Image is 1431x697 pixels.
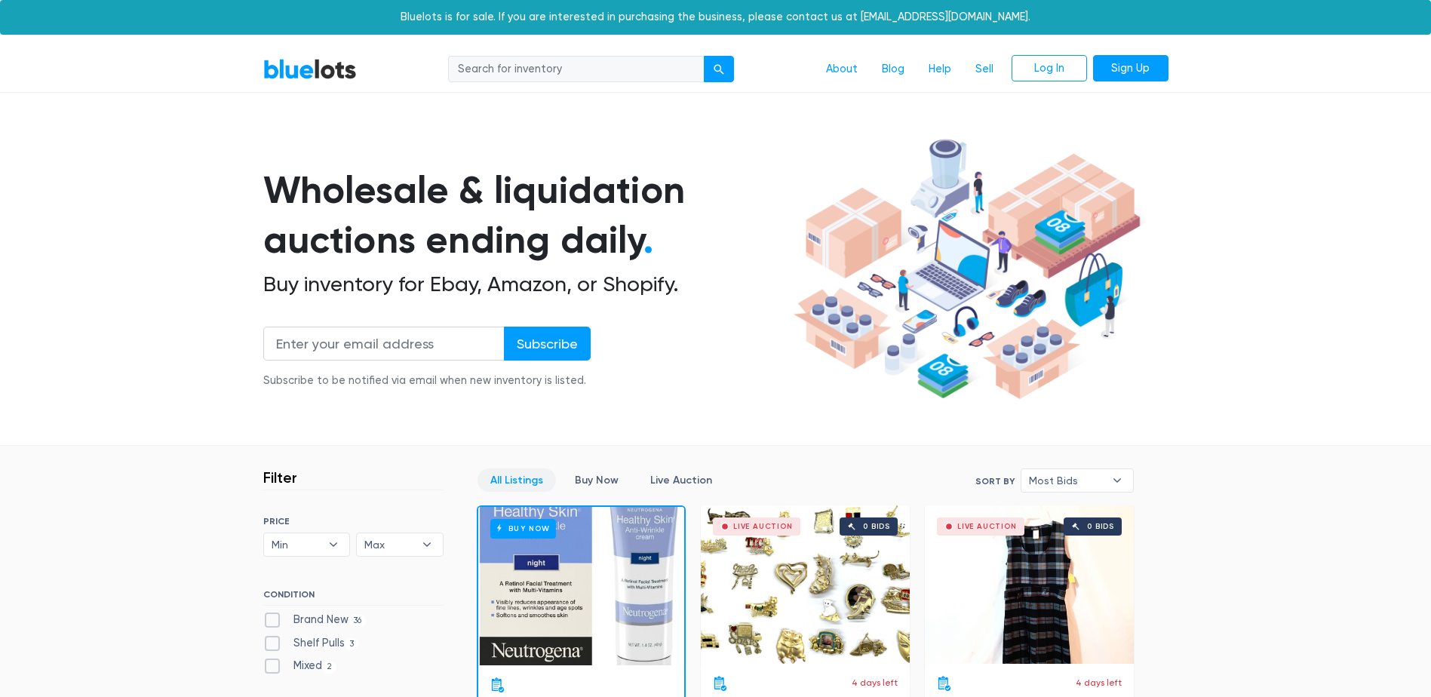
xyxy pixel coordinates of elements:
h6: PRICE [263,516,444,527]
a: Live Auction 0 bids [701,505,910,664]
h3: Filter [263,468,297,487]
p: 4 days left [1076,676,1122,689]
span: . [643,217,653,263]
b: ▾ [318,533,349,556]
b: ▾ [1101,469,1133,492]
a: Help [917,55,963,84]
input: Search for inventory [448,56,705,83]
a: All Listings [478,468,556,492]
div: Subscribe to be notified via email when new inventory is listed. [263,373,591,389]
h6: Buy Now [490,519,556,538]
span: Min [272,533,321,556]
a: Buy Now [562,468,631,492]
b: ▾ [411,533,443,556]
span: Max [364,533,414,556]
a: Sell [963,55,1006,84]
a: Live Auction [637,468,725,492]
a: Blog [870,55,917,84]
div: Live Auction [733,523,793,530]
div: Live Auction [957,523,1017,530]
label: Brand New [263,612,367,628]
input: Enter your email address [263,327,505,361]
span: Most Bids [1029,469,1104,492]
label: Shelf Pulls [263,635,359,652]
span: 36 [349,615,367,627]
h6: CONDITION [263,589,444,606]
a: Sign Up [1093,55,1168,82]
a: BlueLots [263,58,357,80]
span: 2 [322,662,337,674]
a: About [814,55,870,84]
a: Live Auction 0 bids [925,505,1134,664]
h1: Wholesale & liquidation auctions ending daily [263,165,788,266]
img: hero-ee84e7d0318cb26816c560f6b4441b76977f77a177738b4e94f68c95b2b83dbb.png [788,132,1146,407]
span: 3 [345,638,359,650]
input: Subscribe [504,327,591,361]
div: 0 bids [1087,523,1114,530]
h2: Buy inventory for Ebay, Amazon, or Shopify. [263,272,788,297]
a: Buy Now [478,507,684,665]
div: 0 bids [863,523,890,530]
p: 4 days left [852,676,898,689]
label: Sort By [975,474,1015,488]
label: Mixed [263,658,337,674]
a: Log In [1012,55,1087,82]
